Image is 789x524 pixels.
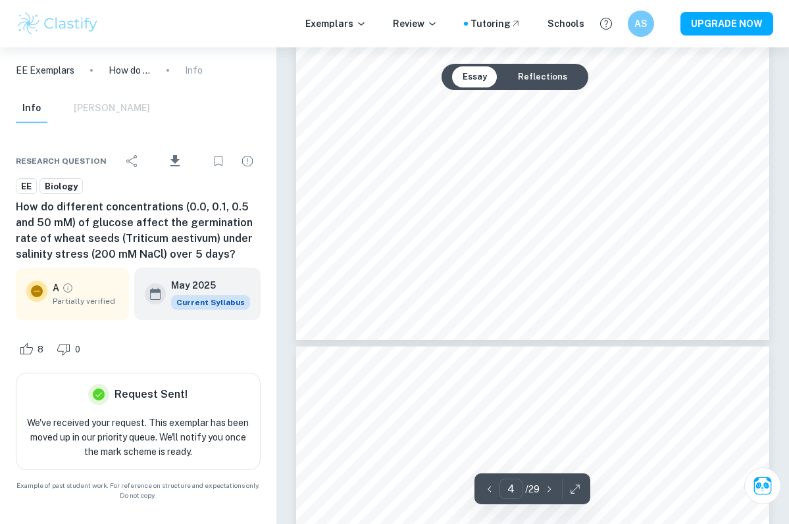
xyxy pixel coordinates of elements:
[62,282,74,294] a: Grade partially verified
[16,63,74,78] a: EE Exemplars
[452,66,497,87] button: Essay
[680,12,773,36] button: UPGRADE NOW
[547,16,584,31] a: Schools
[39,178,83,195] a: Biology
[115,387,188,402] h6: Request Sent!
[16,199,261,262] h6: How do different concentrations (0.0, 0.1, 0.5 and 50 mM) of glucose affect the germination rate ...
[185,63,203,78] p: Info
[171,295,250,310] div: This exemplar is based on the current syllabus. Feel free to refer to it for inspiration/ideas wh...
[305,16,367,31] p: Exemplars
[205,148,232,174] div: Bookmark
[634,16,649,31] h6: AS
[234,148,261,174] div: Report issue
[16,155,107,167] span: Research question
[507,66,578,87] button: Reflections
[16,180,36,193] span: EE
[109,63,151,78] p: How do different concentrations (0.0, 0.1, 0.5 and 50 mM) of glucose affect the germination rate ...
[393,16,438,31] p: Review
[744,467,781,504] button: Ask Clai
[27,416,249,459] p: We've received your request. This exemplar has been moved up in our priority queue. We'll notify ...
[16,178,37,195] a: EE
[53,281,59,295] p: A
[595,12,617,35] button: Help and Feedback
[171,295,250,310] span: Current Syllabus
[471,16,521,31] a: Tutoring
[40,180,82,193] span: Biology
[68,343,88,356] span: 0
[16,339,51,360] div: Like
[16,94,47,123] button: Info
[16,481,261,500] span: Example of past student work. For reference on structure and expectations only. Do not copy.
[525,482,540,496] p: / 29
[148,144,203,178] div: Download
[119,148,145,174] div: Share
[53,295,118,307] span: Partially verified
[30,343,51,356] span: 8
[53,339,88,360] div: Dislike
[171,278,240,293] h6: May 2025
[628,11,654,37] button: AS
[16,11,99,37] img: Clastify logo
